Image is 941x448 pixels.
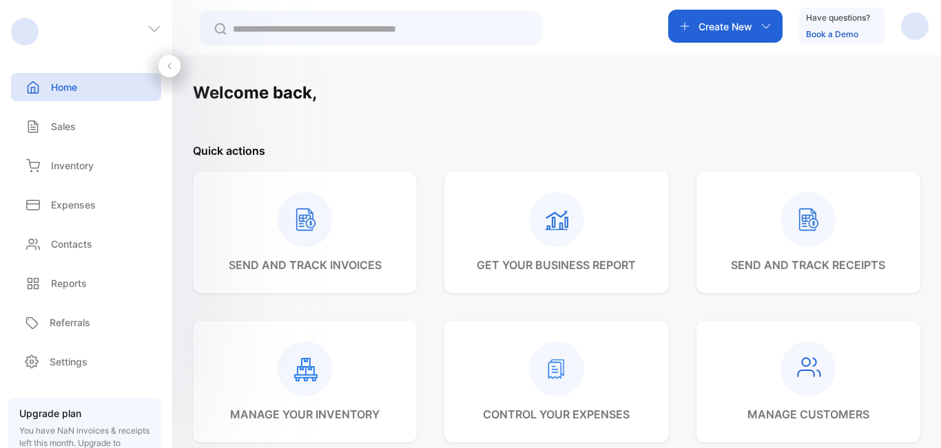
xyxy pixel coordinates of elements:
[699,19,752,34] p: Create New
[668,10,783,43] button: Create New
[731,257,885,273] p: send and track receipts
[51,198,96,212] p: Expenses
[229,257,382,273] p: send and track invoices
[51,158,94,173] p: Inventory
[193,142,920,159] p: Quick actions
[51,276,87,290] p: Reports
[19,406,150,420] p: Upgrade plan
[50,315,90,330] p: Referrals
[193,81,317,105] h1: Welcome back,
[230,406,380,423] p: manage your inventory
[806,11,870,25] p: Have questions?
[747,406,869,423] p: manage customers
[483,406,630,423] p: control your expenses
[806,29,858,39] a: Book a Demo
[51,119,76,134] p: Sales
[51,80,77,94] p: Home
[50,354,87,369] p: Settings
[477,257,636,273] p: get your business report
[51,237,92,251] p: Contacts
